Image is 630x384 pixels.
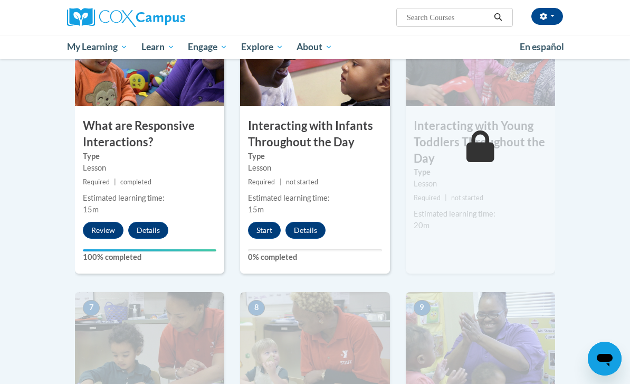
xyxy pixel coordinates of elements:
span: 9 [414,300,431,316]
span: not started [286,178,318,186]
a: En español [513,36,571,58]
div: Lesson [414,178,547,190]
label: 100% completed [83,251,216,263]
button: Details [285,222,326,239]
span: En español [520,41,564,52]
span: 8 [248,300,265,316]
h3: What are Responsive Interactions? [75,118,224,151]
input: Search Courses [406,11,490,24]
div: Lesson [248,162,381,174]
span: 20m [414,221,429,230]
label: Type [83,151,216,162]
span: 15m [248,205,264,214]
h3: Interacting with Infants Throughout the Day [240,118,389,151]
a: Explore [234,35,290,59]
span: Required [83,178,110,186]
label: Type [248,151,381,162]
iframe: Button to launch messaging window [588,342,622,376]
div: Estimated learning time: [83,192,216,204]
label: Type [414,166,547,178]
div: Main menu [59,35,571,59]
button: Search [490,11,506,24]
a: Engage [181,35,234,59]
a: Learn [135,35,182,59]
div: Lesson [83,162,216,174]
button: Start [248,222,281,239]
button: Account Settings [531,8,563,25]
a: About [290,35,340,59]
span: My Learning [67,41,128,53]
img: Cox Campus [67,8,185,27]
span: completed [120,178,151,186]
button: Details [128,222,168,239]
span: | [114,178,116,186]
div: Estimated learning time: [248,192,381,204]
span: Learn [141,41,175,53]
span: not started [451,194,483,202]
span: 7 [83,300,100,316]
span: | [280,178,282,186]
div: Estimated learning time: [414,208,547,220]
label: 0% completed [248,251,381,263]
span: Required [414,194,441,202]
span: 15m [83,205,99,214]
div: Your progress [83,249,216,251]
button: Review [83,222,123,239]
h3: Interacting with Young Toddlers Throughout the Day [406,118,555,166]
a: Cox Campus [67,8,222,27]
span: Engage [188,41,227,53]
span: About [297,41,332,53]
span: Required [248,178,275,186]
a: My Learning [60,35,135,59]
span: Explore [241,41,283,53]
span: | [445,194,447,202]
